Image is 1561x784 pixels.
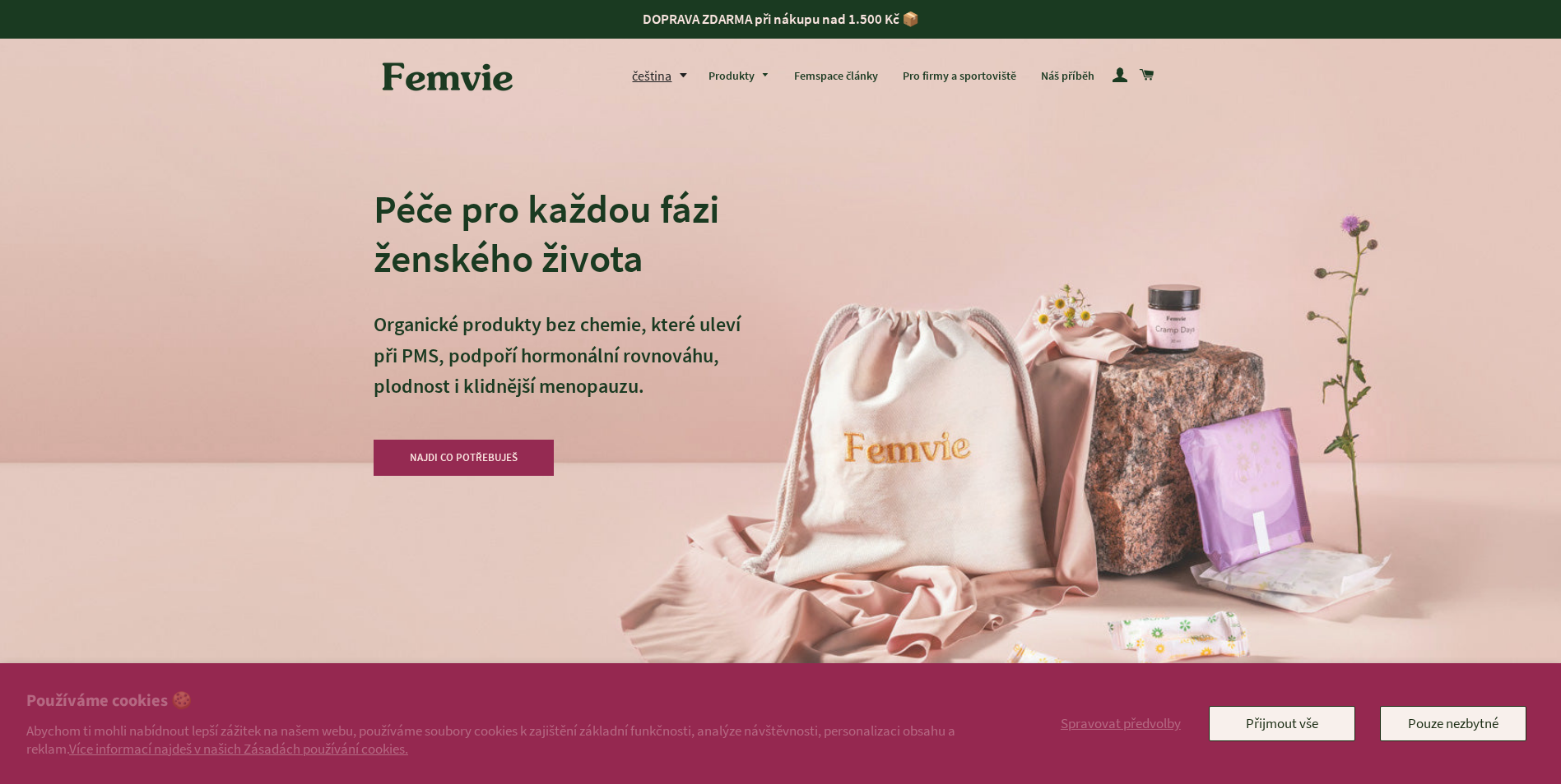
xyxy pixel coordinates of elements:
p: Abychom ti mohli nabídnout lepší zážitek na našem webu, používáme soubory cookies k zajištění zák... [26,722,982,758]
img: Femvie [374,51,522,102]
p: Organické produkty bez chemie, které uleví při PMS, podpoří hormonální rovnováhu, plodnost i klid... [374,309,741,432]
a: NAJDI CO POTŘEBUJEŠ [374,440,555,476]
button: čeština [632,65,696,87]
h2: Péče pro každou fázi ženského života [374,184,741,283]
a: Femspace články [782,55,890,98]
span: Spravovat předvolby [1061,714,1181,732]
h2: Používáme cookies 🍪 [26,689,982,713]
button: Spravovat předvolby [1057,706,1184,740]
button: Přijmout vše [1209,706,1355,740]
a: Produkty [696,55,782,98]
a: Pro firmy a sportoviště [890,55,1029,98]
button: Pouze nezbytné [1380,706,1526,740]
a: Více informací najdeš v našich Zásadách používání cookies. [69,740,408,758]
a: Náš příběh [1029,55,1107,98]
